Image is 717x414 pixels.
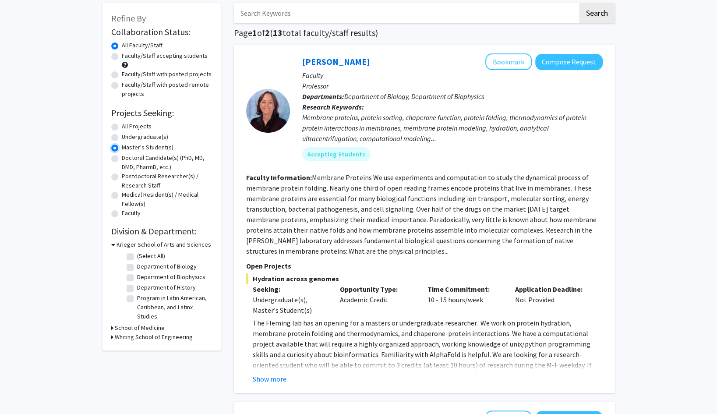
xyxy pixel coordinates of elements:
[7,375,37,407] iframe: Chat
[115,323,165,333] h3: School of Medicine
[122,132,168,142] label: Undergraduate(s)
[137,272,205,282] label: Department of Biophysics
[234,3,578,23] input: Search Keywords
[253,294,327,315] div: Undergraduate(s), Master's Student(s)
[515,284,590,294] p: Application Deadline:
[246,173,312,182] b: Faculty Information:
[253,318,603,402] p: The Fleming lab has an opening for a masters or undergraduate researcher. We work on protein hydr...
[421,284,509,315] div: 10 - 15 hours/week
[111,27,212,37] h2: Collaboration Status:
[302,147,371,161] mat-chip: Accepting Students
[302,81,603,91] p: Professor
[122,51,208,60] label: Faculty/Staff accepting students
[302,103,364,111] b: Research Keywords:
[252,27,257,38] span: 1
[122,80,212,99] label: Faculty/Staff with posted remote projects
[302,56,370,67] a: [PERSON_NAME]
[117,240,211,249] h3: Krieger School of Arts and Sciences
[509,284,596,315] div: Not Provided
[340,284,414,294] p: Opportunity Type:
[234,28,615,38] h1: Page of ( total faculty/staff results)
[122,153,212,172] label: Doctoral Candidate(s) (PhD, MD, DMD, PharmD, etc.)
[122,41,162,50] label: All Faculty/Staff
[265,27,270,38] span: 2
[302,70,603,81] p: Faculty
[246,273,603,284] span: Hydration across genomes
[137,262,197,271] label: Department of Biology
[535,54,603,70] button: Compose Request to Karen Fleming
[253,284,327,294] p: Seeking:
[427,284,502,294] p: Time Commitment:
[137,251,165,261] label: (Select All)
[122,122,152,131] label: All Projects
[111,108,212,118] h2: Projects Seeking:
[122,190,212,209] label: Medical Resident(s) / Medical Fellow(s)
[302,92,344,101] b: Departments:
[122,172,212,190] label: Postdoctoral Researcher(s) / Research Staff
[111,226,212,237] h2: Division & Department:
[111,13,146,24] span: Refine By
[122,143,173,152] label: Master's Student(s)
[333,284,421,315] div: Academic Credit
[137,283,196,292] label: Department of History
[344,92,484,101] span: Department of Biology, Department of Biophysics
[115,333,193,342] h3: Whiting School of Engineering
[137,294,210,321] label: Program in Latin American, Caribbean, and Latinx Studies
[253,374,286,384] button: Show more
[485,53,532,70] button: Add Karen Fleming to Bookmarks
[122,70,212,79] label: Faculty/Staff with posted projects
[122,209,141,218] label: Faculty
[302,112,603,144] div: Membrane proteins, protein sorting, chaperone function, protein folding, thermodynamics of protei...
[579,3,615,23] button: Search
[273,27,283,38] span: 13
[246,173,597,255] fg-read-more: Membrane Proteins We use experiments and computation to study the dynamical process of membrane p...
[246,261,603,271] p: Open Projects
